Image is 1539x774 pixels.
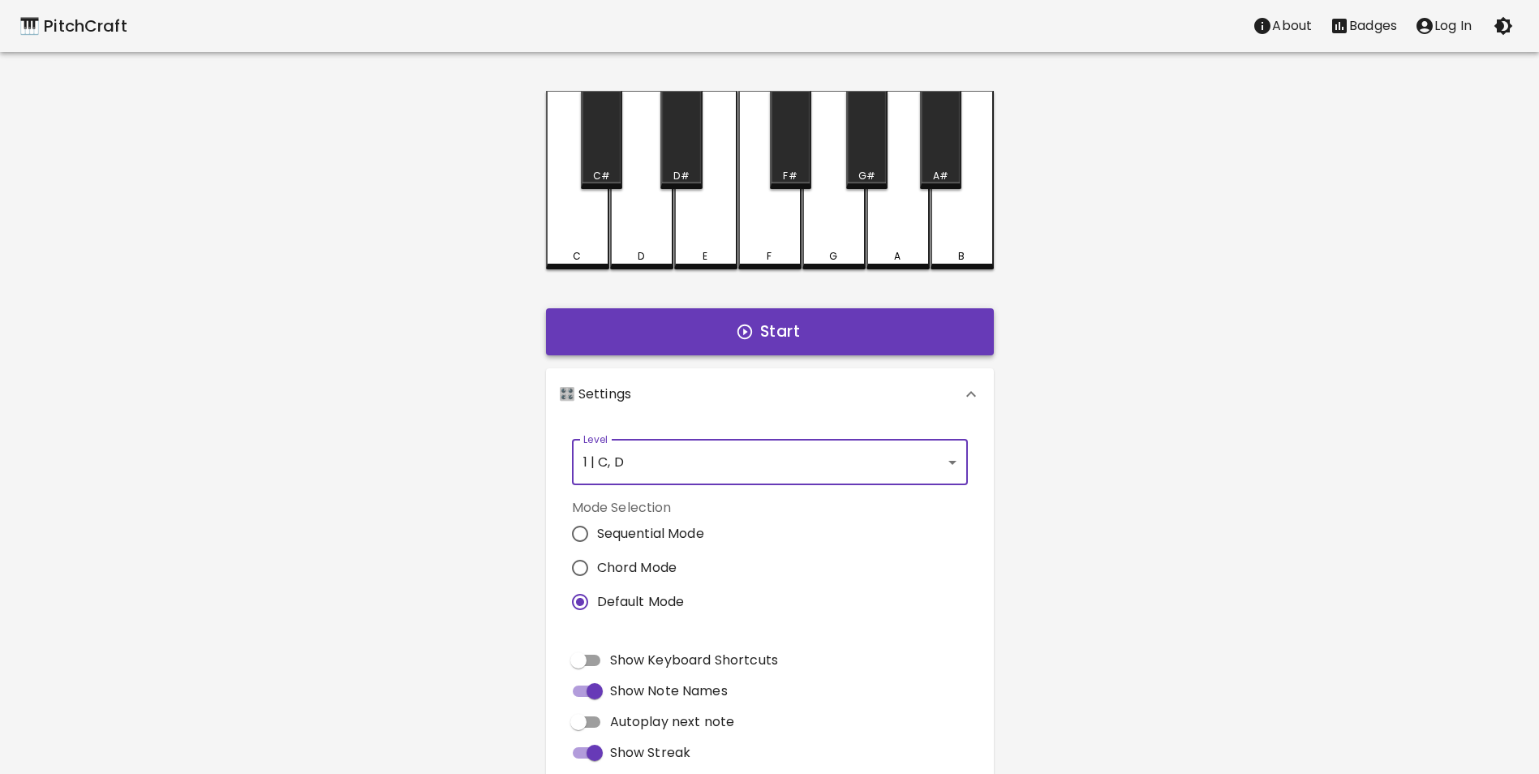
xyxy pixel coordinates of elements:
[572,498,717,517] label: Mode Selection
[1434,16,1472,36] p: Log In
[783,169,797,183] div: F#
[610,682,728,701] span: Show Note Names
[933,169,948,183] div: A#
[583,432,608,446] label: Level
[1406,10,1481,42] button: account of current user
[559,385,632,404] p: 🎛️ Settings
[1349,16,1397,36] p: Badges
[597,524,704,544] span: Sequential Mode
[573,249,581,264] div: C
[767,249,772,264] div: F
[610,712,735,732] span: Autoplay next note
[703,249,707,264] div: E
[1321,10,1406,42] button: Stats
[673,169,689,183] div: D#
[958,249,965,264] div: B
[638,249,644,264] div: D
[19,13,127,39] a: 🎹 PitchCraft
[597,558,677,578] span: Chord Mode
[1272,16,1312,36] p: About
[858,169,875,183] div: G#
[546,368,994,420] div: 🎛️ Settings
[610,743,691,763] span: Show Streak
[546,308,994,355] button: Start
[572,440,968,485] div: 1 | C, D
[1244,10,1321,42] button: About
[894,249,901,264] div: A
[610,651,778,670] span: Show Keyboard Shortcuts
[593,169,610,183] div: C#
[597,592,685,612] span: Default Mode
[829,249,837,264] div: G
